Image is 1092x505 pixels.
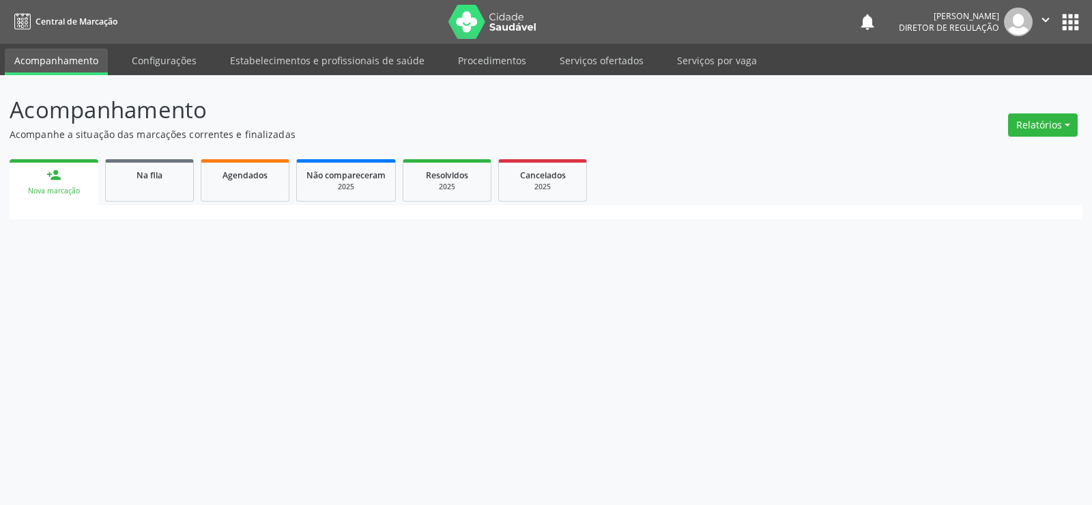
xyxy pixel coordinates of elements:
[10,127,760,141] p: Acompanhe a situação das marcações correntes e finalizadas
[122,49,206,72] a: Configurações
[858,12,877,31] button: notifications
[136,169,162,181] span: Na fila
[508,182,577,192] div: 2025
[1059,10,1082,34] button: apps
[413,182,481,192] div: 2025
[1038,12,1053,27] i: 
[222,169,268,181] span: Agendados
[46,167,61,182] div: person_add
[10,10,117,33] a: Central de Marcação
[306,182,386,192] div: 2025
[1004,8,1033,36] img: img
[667,49,766,72] a: Serviços por vaga
[448,49,536,72] a: Procedimentos
[899,10,999,22] div: [PERSON_NAME]
[35,16,117,27] span: Central de Marcação
[5,49,108,75] a: Acompanhamento
[220,49,434,72] a: Estabelecimentos e profissionais de saúde
[1033,8,1059,36] button: 
[1008,113,1078,137] button: Relatórios
[19,186,89,196] div: Nova marcação
[550,49,653,72] a: Serviços ofertados
[426,169,468,181] span: Resolvidos
[306,169,386,181] span: Não compareceram
[899,22,999,33] span: Diretor de regulação
[520,169,566,181] span: Cancelados
[10,93,760,127] p: Acompanhamento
